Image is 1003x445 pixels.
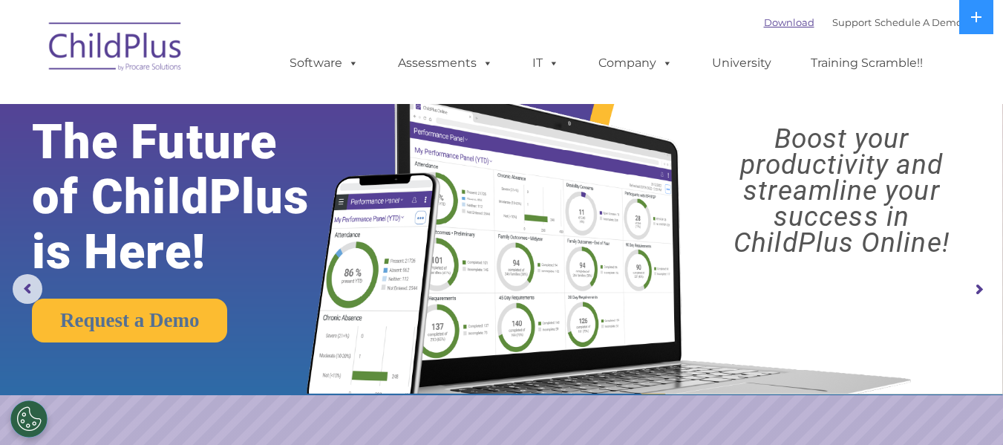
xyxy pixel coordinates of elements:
[697,48,786,78] a: University
[584,48,687,78] a: Company
[832,16,872,28] a: Support
[764,16,962,28] font: |
[42,12,190,86] img: ChildPlus by Procare Solutions
[206,159,269,170] span: Phone number
[764,16,814,28] a: Download
[383,48,508,78] a: Assessments
[32,299,227,342] a: Request a Demo
[517,48,574,78] a: IT
[275,48,373,78] a: Software
[796,48,938,78] a: Training Scramble!!
[875,16,962,28] a: Schedule A Demo
[32,114,352,279] rs-layer: The Future of ChildPlus is Here!
[206,98,252,109] span: Last name
[10,400,48,438] button: Cookies Settings
[693,126,990,256] rs-layer: Boost your productivity and streamline your success in ChildPlus Online!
